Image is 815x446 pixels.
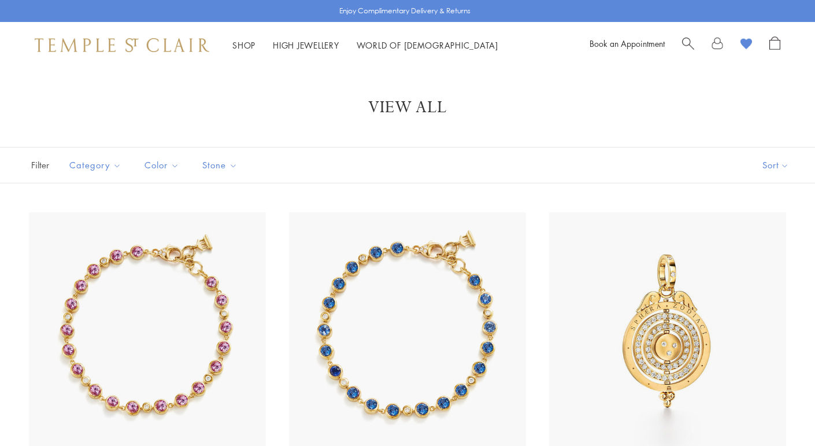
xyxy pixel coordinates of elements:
a: View Wishlist [740,36,752,54]
p: Enjoy Complimentary Delivery & Returns [339,5,471,17]
nav: Main navigation [232,38,498,53]
a: High JewelleryHigh Jewellery [273,39,339,51]
img: Temple St. Clair [35,38,209,52]
h1: View All [46,97,769,118]
button: Color [136,152,188,178]
a: Open Shopping Bag [769,36,780,54]
span: Color [139,158,188,172]
button: Stone [194,152,246,178]
button: Show sort by [736,148,815,183]
span: Category [64,158,130,172]
a: ShopShop [232,39,255,51]
a: World of [DEMOGRAPHIC_DATA]World of [DEMOGRAPHIC_DATA] [357,39,498,51]
a: Search [682,36,694,54]
button: Category [61,152,130,178]
span: Stone [197,158,246,172]
a: Book an Appointment [590,38,665,49]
